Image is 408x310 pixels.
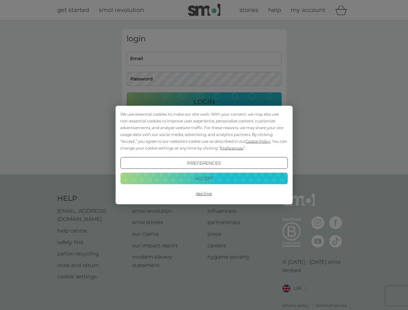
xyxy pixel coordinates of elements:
[120,111,288,151] div: We use essential cookies to make our site work. With your consent, we may also use non-essential ...
[220,146,243,150] span: Preferences
[120,188,288,200] button: Decline
[120,172,288,184] button: Accept
[246,139,270,144] span: Cookie Policy
[120,157,288,169] button: Preferences
[115,106,292,204] div: Cookie Consent Prompt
